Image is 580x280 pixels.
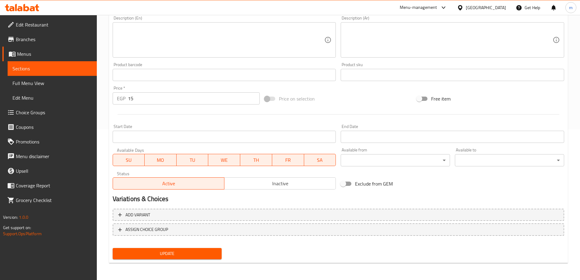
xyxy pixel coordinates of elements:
[2,32,97,47] a: Branches
[8,90,97,105] a: Edit Menu
[304,154,336,166] button: SA
[16,123,92,131] span: Coupons
[179,156,206,165] span: TU
[115,179,222,188] span: Active
[115,156,142,165] span: SU
[2,149,97,164] a: Menu disclaimer
[2,164,97,178] a: Upsell
[145,154,177,166] button: MO
[3,224,31,232] span: Get support on:
[113,177,224,190] button: Active
[16,36,92,43] span: Branches
[227,179,333,188] span: Inactive
[113,154,145,166] button: SU
[113,223,564,236] button: ASSIGN CHOICE GROUP
[16,182,92,189] span: Coverage Report
[177,154,209,166] button: TU
[3,230,42,238] a: Support.OpsPlatform
[243,156,270,165] span: TH
[118,250,217,257] span: Update
[400,4,437,11] div: Menu-management
[355,180,393,187] span: Exclude from GEM
[341,154,450,166] div: ​
[113,69,336,81] input: Please enter product barcode
[16,153,92,160] span: Menu disclaimer
[125,226,168,233] span: ASSIGN CHOICE GROUP
[275,156,302,165] span: FR
[12,65,92,72] span: Sections
[12,94,92,101] span: Edit Menu
[8,76,97,90] a: Full Menu View
[2,105,97,120] a: Choice Groups
[8,61,97,76] a: Sections
[224,177,336,190] button: Inactive
[16,138,92,145] span: Promotions
[16,167,92,175] span: Upsell
[2,193,97,207] a: Grocery Checklist
[2,178,97,193] a: Coverage Report
[16,21,92,28] span: Edit Restaurant
[117,95,125,102] p: EGP
[12,80,92,87] span: Full Menu View
[3,213,18,221] span: Version:
[2,120,97,134] a: Coupons
[147,156,174,165] span: MO
[113,248,222,259] button: Update
[208,154,240,166] button: WE
[2,47,97,61] a: Menus
[113,194,564,204] h2: Variations & Choices
[455,154,564,166] div: ​
[2,134,97,149] a: Promotions
[341,69,564,81] input: Please enter product sku
[17,50,92,58] span: Menus
[466,4,506,11] div: [GEOGRAPHIC_DATA]
[2,17,97,32] a: Edit Restaurant
[279,95,315,102] span: Price on selection
[19,213,28,221] span: 1.0.0
[307,156,334,165] span: SA
[128,92,260,105] input: Please enter price
[16,109,92,116] span: Choice Groups
[569,4,573,11] span: m
[431,95,451,102] span: Free item
[16,197,92,204] span: Grocery Checklist
[125,211,150,219] span: Add variant
[272,154,304,166] button: FR
[211,156,238,165] span: WE
[240,154,272,166] button: TH
[113,209,564,221] button: Add variant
